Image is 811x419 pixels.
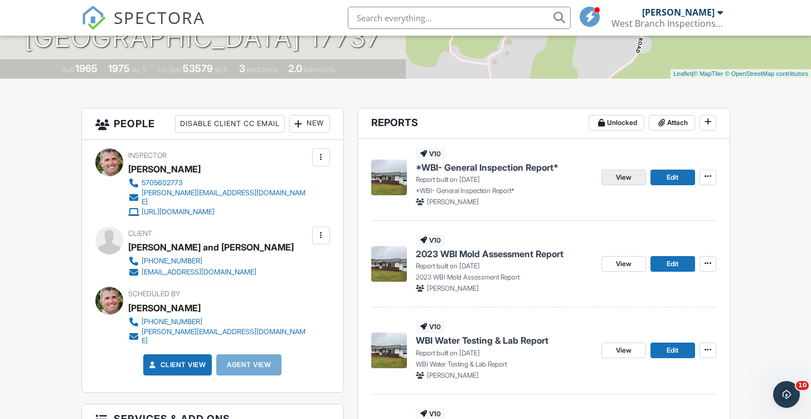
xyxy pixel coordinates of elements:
[673,70,692,77] a: Leaflet
[796,381,809,390] span: 10
[128,300,201,316] div: [PERSON_NAME]
[142,179,183,187] div: 5705602773
[239,62,245,74] div: 3
[128,239,294,256] div: [PERSON_NAME] and [PERSON_NAME]
[142,189,309,206] div: [PERSON_NAME][EMAIL_ADDRESS][DOMAIN_NAME]
[671,69,811,79] div: |
[611,18,723,29] div: West Branch Inspections LLC
[128,316,309,328] a: [PHONE_NUMBER]
[142,317,202,326] div: [PHONE_NUMBER]
[128,177,309,189] a: 5705602773
[81,6,106,30] img: The Best Home Inspection Software - Spectora
[215,65,229,74] span: sq.ft.
[128,256,285,267] a: [PHONE_NUMBER]
[348,7,571,29] input: Search everything...
[773,381,800,408] iframe: Intercom live chat
[128,229,152,238] span: Client
[142,257,202,266] div: [PHONE_NUMBER]
[128,189,309,206] a: [PERSON_NAME][EMAIL_ADDRESS][DOMAIN_NAME]
[147,359,206,370] a: Client View
[128,267,285,278] a: [EMAIL_ADDRESS][DOMAIN_NAME]
[128,161,201,177] div: [PERSON_NAME]
[642,7,715,18] div: [PERSON_NAME]
[132,65,147,74] span: sq. ft.
[61,65,74,74] span: Built
[81,15,205,38] a: SPECTORA
[128,328,309,345] a: [PERSON_NAME][EMAIL_ADDRESS][DOMAIN_NAME]
[142,328,309,345] div: [PERSON_NAME][EMAIL_ADDRESS][DOMAIN_NAME]
[142,268,256,277] div: [EMAIL_ADDRESS][DOMAIN_NAME]
[288,62,302,74] div: 2.0
[128,151,167,160] span: Inspector
[128,206,309,218] a: [URL][DOMAIN_NAME]
[304,65,336,74] span: bathrooms
[175,115,285,133] div: Disable Client CC Email
[183,62,213,74] div: 53579
[108,62,130,74] div: 1975
[128,290,180,298] span: Scheduled By
[725,70,808,77] a: © OpenStreetMap contributors
[82,108,343,140] h3: People
[693,70,723,77] a: © MapTiler
[158,65,181,74] span: Lot Size
[247,65,278,74] span: bedrooms
[142,208,215,216] div: [URL][DOMAIN_NAME]
[75,62,98,74] div: 1965
[114,6,205,29] span: SPECTORA
[289,115,330,133] div: New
